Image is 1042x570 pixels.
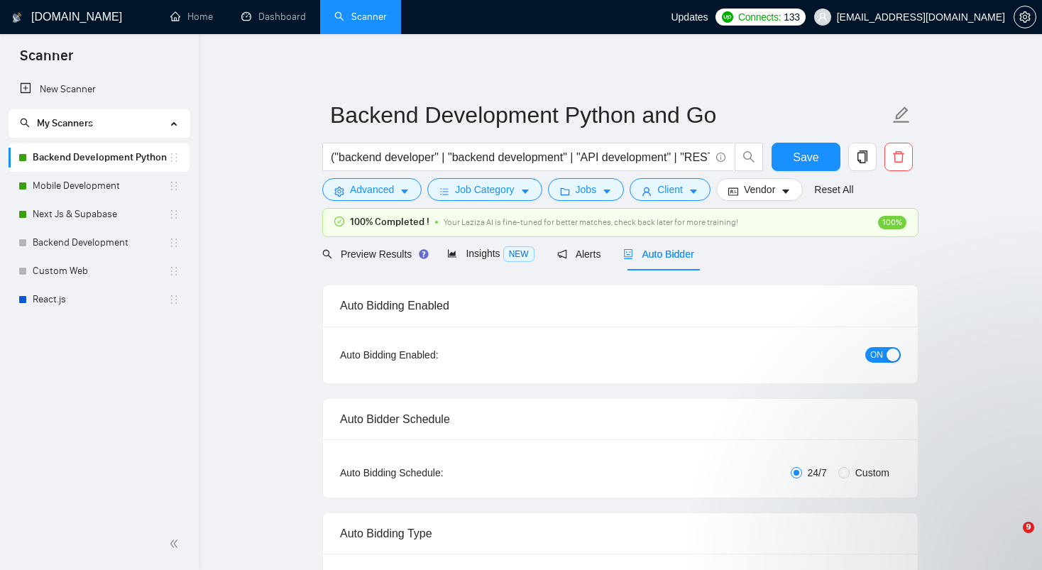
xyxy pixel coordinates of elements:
[1014,6,1036,28] button: setting
[818,12,828,22] span: user
[623,248,693,260] span: Auto Bidder
[350,214,429,230] span: 100% Completed !
[576,182,597,197] span: Jobs
[642,186,652,197] span: user
[340,513,901,554] div: Auto Bidding Type
[994,522,1028,556] iframe: Intercom live chat
[1014,11,1036,23] span: setting
[1014,11,1036,23] a: setting
[557,248,601,260] span: Alerts
[849,150,876,163] span: copy
[9,285,190,314] li: React.js
[602,186,612,197] span: caret-down
[20,117,93,129] span: My Scanners
[33,257,168,285] a: Custom Web
[12,6,22,29] img: logo
[455,182,514,197] span: Job Category
[33,200,168,229] a: Next Js & Supabase
[689,186,698,197] span: caret-down
[623,249,633,259] span: robot
[444,217,738,227] span: Your Laziza AI is fine-tuned for better matches, check back later for more training!
[168,294,180,305] span: holder
[716,153,725,162] span: info-circle
[9,229,190,257] li: Backend Development
[37,117,93,129] span: My Scanners
[322,178,422,201] button: settingAdvancedcaret-down
[350,182,394,197] span: Advanced
[884,143,913,171] button: delete
[892,106,911,124] span: edit
[671,11,708,23] span: Updates
[657,182,683,197] span: Client
[427,178,542,201] button: barsJob Categorycaret-down
[557,249,567,259] span: notification
[814,182,853,197] a: Reset All
[560,186,570,197] span: folder
[168,180,180,192] span: holder
[334,11,387,23] a: searchScanner
[322,248,424,260] span: Preview Results
[340,465,527,481] div: Auto Bidding Schedule:
[738,9,781,25] span: Connects:
[1023,522,1034,533] span: 9
[170,11,213,23] a: homeHome
[781,186,791,197] span: caret-down
[168,237,180,248] span: holder
[33,143,168,172] a: Backend Development Python and Go
[33,172,168,200] a: Mobile Development
[870,347,883,363] span: ON
[168,209,180,220] span: holder
[439,186,449,197] span: bars
[330,97,889,133] input: Scanner name...
[520,186,530,197] span: caret-down
[9,75,190,104] li: New Scanner
[9,200,190,229] li: Next Js & Supabase
[241,11,306,23] a: dashboardDashboard
[33,285,168,314] a: React.js
[417,248,430,261] div: Tooltip anchor
[744,182,775,197] span: Vendor
[716,178,803,201] button: idcardVendorcaret-down
[20,75,178,104] a: New Scanner
[885,150,912,163] span: delete
[340,285,901,326] div: Auto Bidding Enabled
[9,257,190,285] li: Custom Web
[728,186,738,197] span: idcard
[793,148,818,166] span: Save
[878,216,906,229] span: 100%
[548,178,625,201] button: folderJobscaret-down
[168,265,180,277] span: holder
[331,148,710,166] input: Search Freelance Jobs...
[447,248,457,258] span: area-chart
[33,229,168,257] a: Backend Development
[340,347,527,363] div: Auto Bidding Enabled:
[784,9,799,25] span: 133
[848,143,877,171] button: copy
[334,186,344,197] span: setting
[9,143,190,172] li: Backend Development Python and Go
[9,45,84,75] span: Scanner
[447,248,534,259] span: Insights
[735,143,763,171] button: search
[334,217,344,226] span: check-circle
[322,249,332,259] span: search
[168,152,180,163] span: holder
[400,186,410,197] span: caret-down
[9,172,190,200] li: Mobile Development
[735,150,762,163] span: search
[630,178,711,201] button: userClientcaret-down
[340,399,901,439] div: Auto Bidder Schedule
[772,143,840,171] button: Save
[503,246,534,262] span: NEW
[169,537,183,551] span: double-left
[20,118,30,128] span: search
[722,11,733,23] img: upwork-logo.png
